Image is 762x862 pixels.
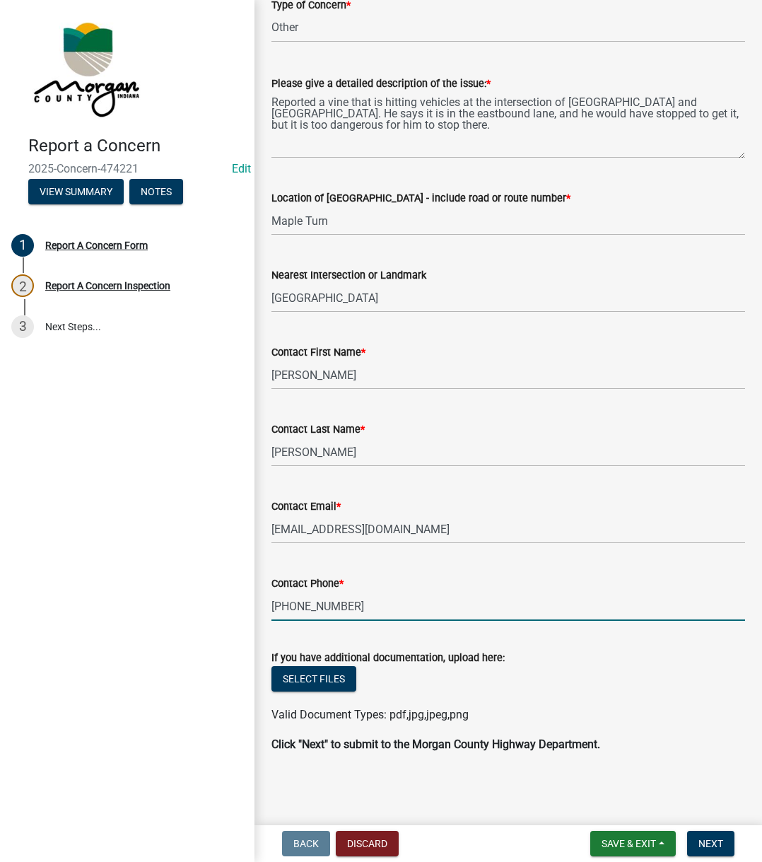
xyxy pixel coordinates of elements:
[282,831,330,856] button: Back
[602,838,656,849] span: Save & Exit
[271,348,365,358] label: Contact First Name
[232,162,251,175] a: Edit
[129,187,183,198] wm-modal-confirm: Notes
[336,831,399,856] button: Discard
[271,194,570,204] label: Location of [GEOGRAPHIC_DATA] - include road or route number
[45,281,170,291] div: Report A Concern Inspection
[271,666,356,692] button: Select files
[293,838,319,849] span: Back
[129,179,183,204] button: Notes
[271,653,505,663] label: If you have additional documentation, upload here:
[271,425,365,435] label: Contact Last Name
[232,162,251,175] wm-modal-confirm: Edit Application Number
[28,179,124,204] button: View Summary
[45,240,148,250] div: Report A Concern Form
[271,79,491,89] label: Please give a detailed description of the issue:
[271,1,351,11] label: Type of Concern
[11,315,34,338] div: 3
[271,502,341,512] label: Contact Email
[590,831,676,856] button: Save & Exit
[271,738,600,751] strong: Click "Next" to submit to the Morgan County Highway Department.
[28,136,243,156] h4: Report a Concern
[28,162,226,175] span: 2025-Concern-474221
[271,579,344,589] label: Contact Phone
[28,15,142,121] img: Morgan County, Indiana
[271,708,469,721] span: Valid Document Types: pdf,jpg,jpeg,png
[11,274,34,297] div: 2
[271,271,426,281] label: Nearest Intersection or Landmark
[687,831,734,856] button: Next
[698,838,723,849] span: Next
[11,234,34,257] div: 1
[28,187,124,198] wm-modal-confirm: Summary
